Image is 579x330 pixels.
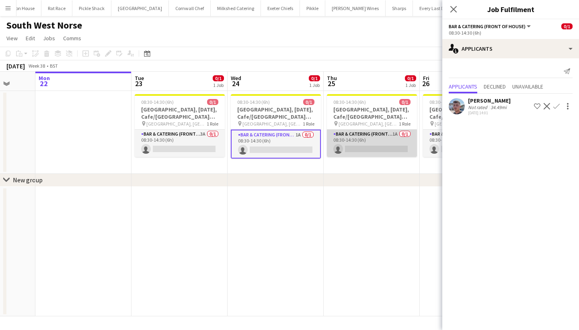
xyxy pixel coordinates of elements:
[422,79,429,88] span: 26
[327,130,417,157] app-card-role: Bar & Catering (Front of House)1A0/108:30-14:30 (6h)
[23,33,38,43] a: Edit
[231,106,321,120] h3: [GEOGRAPHIC_DATA], [DATE], Cafe/[GEOGRAPHIC_DATA] (SW Norse)
[261,0,300,16] button: Exeter Chiefs
[3,33,21,43] a: View
[6,35,18,42] span: View
[468,104,489,110] div: Not rated
[231,74,241,82] span: Wed
[135,74,144,82] span: Tue
[423,94,513,157] app-job-card: 08:30-14:30 (6h)0/1[GEOGRAPHIC_DATA], [DATE], Cafe/[GEOGRAPHIC_DATA] (SW Norse) [GEOGRAPHIC_DATA]...
[169,0,211,16] button: Cornwall Chef
[309,82,320,88] div: 1 Job
[300,0,325,16] button: Pikkle
[135,106,225,120] h3: [GEOGRAPHIC_DATA], [DATE], Cafe/[GEOGRAPHIC_DATA] (SW Norse)
[326,79,337,88] span: 25
[405,75,416,81] span: 0/1
[449,23,532,29] button: Bar & Catering (Front of House)
[399,121,411,127] span: 1 Role
[442,39,579,58] div: Applicants
[41,0,72,16] button: Rat Race
[468,97,511,104] div: [PERSON_NAME]
[230,79,241,88] span: 24
[325,0,386,16] button: [PERSON_NAME] Wines
[333,99,366,105] span: 08:30-14:30 (6h)
[40,33,58,43] a: Jobs
[13,176,43,184] div: New group
[442,4,579,14] h3: Job Fulfilment
[561,23,573,29] span: 0/1
[6,19,82,31] h1: South West Norse
[231,94,321,159] app-job-card: 08:30-14:30 (6h)0/1[GEOGRAPHIC_DATA], [DATE], Cafe/[GEOGRAPHIC_DATA] (SW Norse) [GEOGRAPHIC_DATA]...
[6,62,25,70] div: [DATE]
[213,82,224,88] div: 1 Job
[399,99,411,105] span: 0/1
[423,74,429,82] span: Fri
[50,63,58,69] div: BST
[327,94,417,157] app-job-card: 08:30-14:30 (6h)0/1[GEOGRAPHIC_DATA], [DATE], Cafe/[GEOGRAPHIC_DATA] (SW Norse) [GEOGRAPHIC_DATA]...
[207,99,218,105] span: 0/1
[211,0,261,16] button: Milkshed Catering
[26,35,35,42] span: Edit
[43,35,55,42] span: Jobs
[327,74,337,82] span: Thu
[63,35,81,42] span: Comms
[449,30,573,36] div: 08:30-14:30 (6h)
[37,79,50,88] span: 22
[405,82,416,88] div: 1 Job
[327,106,417,120] h3: [GEOGRAPHIC_DATA], [DATE], Cafe/[GEOGRAPHIC_DATA] (SW Norse)
[141,99,174,105] span: 08:30-14:30 (6h)
[231,130,321,159] app-card-role: Bar & Catering (Front of House)1A0/108:30-14:30 (6h)
[111,0,169,16] button: [GEOGRAPHIC_DATA]
[339,121,399,127] span: [GEOGRAPHIC_DATA], [GEOGRAPHIC_DATA]
[512,84,543,89] span: Unavailable
[60,33,84,43] a: Comms
[207,121,218,127] span: 1 Role
[489,104,508,110] div: 34.49mi
[213,75,224,81] span: 0/1
[413,0,460,16] button: Every Last Detail
[435,121,495,127] span: [GEOGRAPHIC_DATA], [GEOGRAPHIC_DATA]
[386,0,413,16] button: Sharps
[133,79,144,88] span: 23
[423,106,513,120] h3: [GEOGRAPHIC_DATA], [DATE], Cafe/[GEOGRAPHIC_DATA] (SW Norse)
[449,23,526,29] span: Bar & Catering (Front of House)
[449,84,477,89] span: Applicants
[237,99,270,105] span: 08:30-14:30 (6h)
[423,130,513,157] app-card-role: Bar & Catering (Front of House)1A0/108:30-14:30 (6h)
[39,74,50,82] span: Mon
[429,99,462,105] span: 08:30-14:30 (6h)
[468,110,511,115] div: [DATE] 14:01
[146,121,207,127] span: [GEOGRAPHIC_DATA], [GEOGRAPHIC_DATA]
[303,121,314,127] span: 1 Role
[27,63,47,69] span: Week 38
[135,130,225,157] app-card-role: Bar & Catering (Front of House)3A0/108:30-14:30 (6h)
[484,84,506,89] span: Declined
[309,75,320,81] span: 0/1
[242,121,303,127] span: [GEOGRAPHIC_DATA], [GEOGRAPHIC_DATA]
[303,99,314,105] span: 0/1
[135,94,225,157] app-job-card: 08:30-14:30 (6h)0/1[GEOGRAPHIC_DATA], [DATE], Cafe/[GEOGRAPHIC_DATA] (SW Norse) [GEOGRAPHIC_DATA]...
[72,0,111,16] button: Pickle Shack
